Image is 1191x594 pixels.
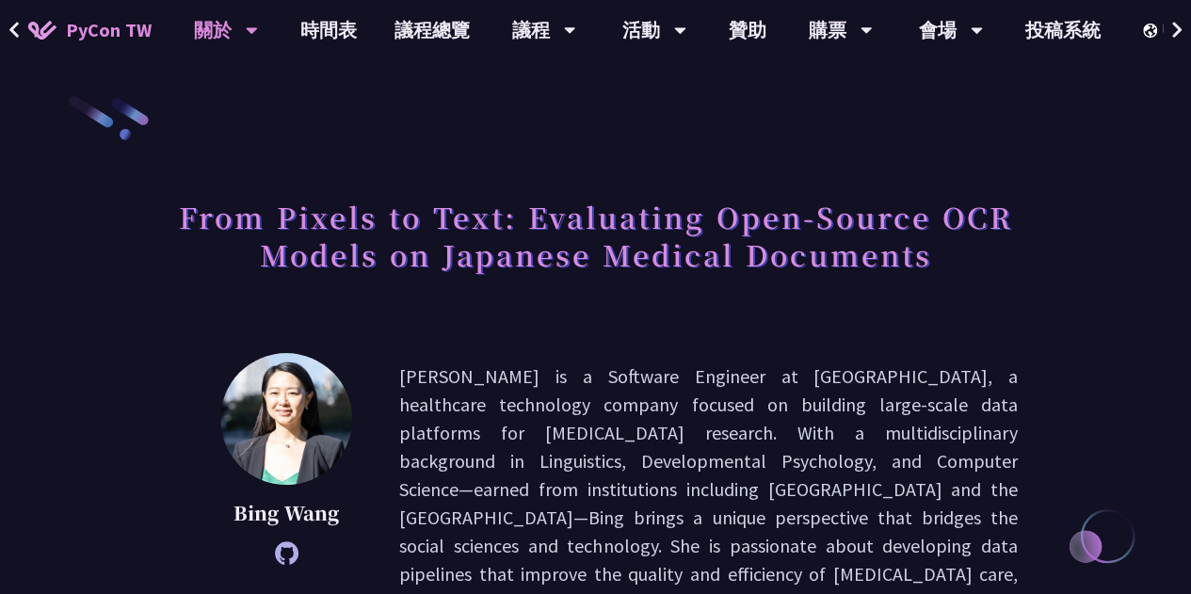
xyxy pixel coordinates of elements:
[9,7,170,54] a: PyCon TW
[66,16,152,44] span: PyCon TW
[28,21,56,40] img: Home icon of PyCon TW 2025
[220,353,352,485] img: Bing Wang
[173,188,1018,282] h1: From Pixels to Text: Evaluating Open-Source OCR Models on Japanese Medical Documents
[1143,24,1162,38] img: Locale Icon
[220,499,352,527] p: Bing Wang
